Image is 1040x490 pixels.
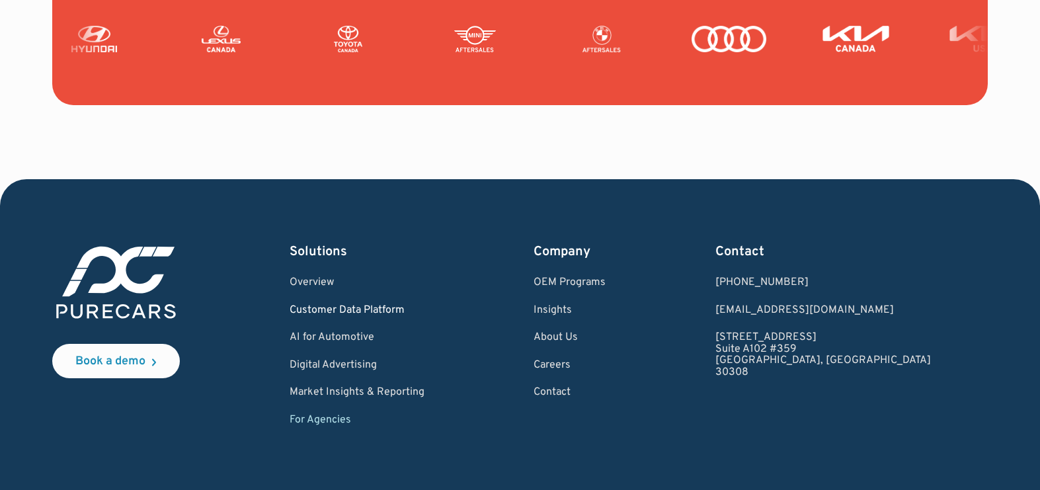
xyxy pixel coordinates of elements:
a: OEM Programs [534,277,606,289]
div: Solutions [290,243,424,261]
img: purecars logo [52,243,180,323]
a: Contact [534,387,606,399]
a: For Agencies [290,415,424,427]
img: Audi [721,26,805,52]
div: [PHONE_NUMBER] [715,277,931,289]
img: Toyota Canada [340,26,424,52]
img: BMW Fixed Ops [594,26,678,52]
div: Company [534,243,606,261]
a: About Us [534,332,606,344]
div: Book a demo [75,356,145,368]
img: Hyundai [86,26,171,52]
a: Careers [534,360,606,372]
div: Contact [715,243,931,261]
img: KIA Canada [848,26,932,52]
a: Book a demo [52,344,180,378]
img: Lexus Canada [213,26,298,52]
a: [STREET_ADDRESS]Suite A102 #359[GEOGRAPHIC_DATA], [GEOGRAPHIC_DATA]30308 [715,332,931,378]
a: Insights [534,305,606,317]
a: AI for Automotive [290,332,424,344]
a: Customer Data Platform [290,305,424,317]
a: Overview [290,277,424,289]
img: Mini Fixed Ops [467,26,551,52]
a: Digital Advertising [290,360,424,372]
a: Email us [715,305,931,317]
a: Market Insights & Reporting [290,387,424,399]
